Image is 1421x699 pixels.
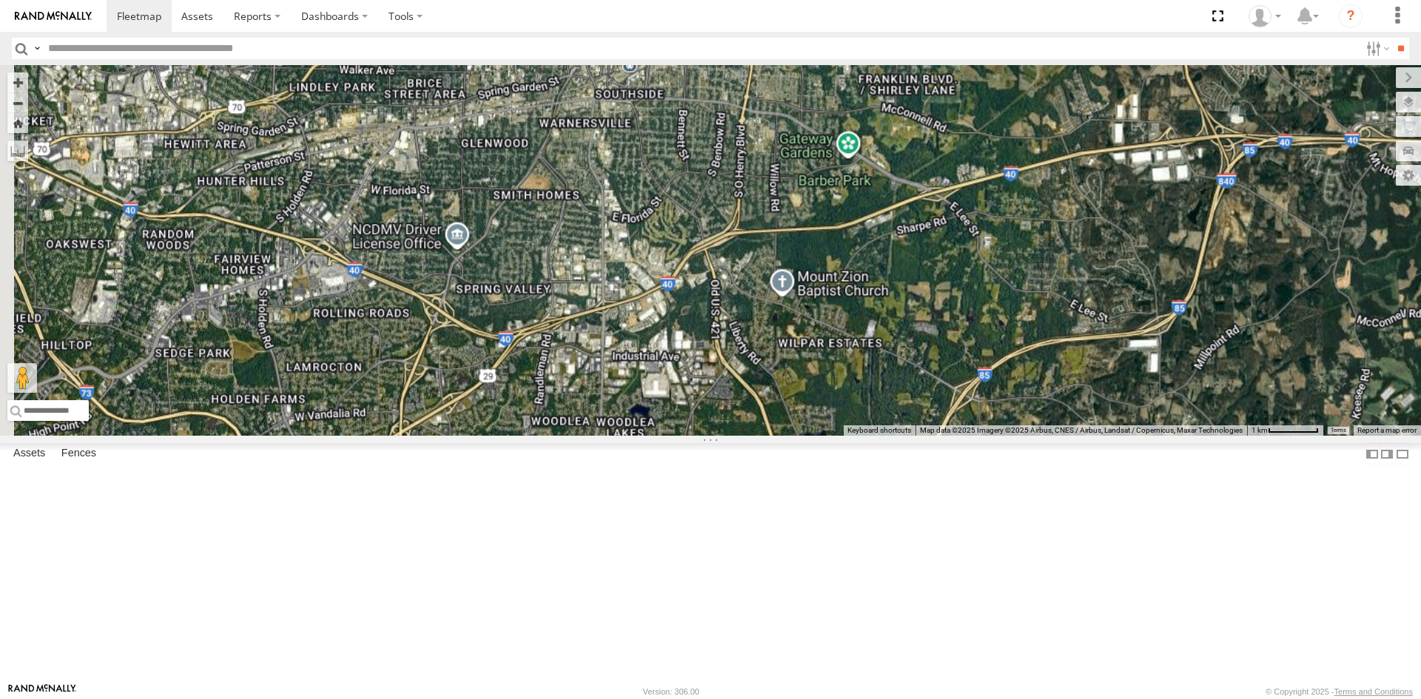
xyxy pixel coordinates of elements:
[54,444,104,465] label: Fences
[31,38,43,59] label: Search Query
[1360,38,1392,59] label: Search Filter Options
[1380,443,1394,465] label: Dock Summary Table to the Right
[1243,5,1286,27] div: Andres Calderon
[7,113,28,133] button: Zoom Home
[15,11,92,21] img: rand-logo.svg
[1252,426,1268,434] span: 1 km
[847,425,911,436] button: Keyboard shortcuts
[1357,426,1417,434] a: Report a map error
[1331,428,1346,433] a: Terms (opens in new tab)
[1334,687,1413,696] a: Terms and Conditions
[7,363,37,393] button: Drag Pegman onto the map to open Street View
[1365,443,1380,465] label: Dock Summary Table to the Left
[1247,425,1323,436] button: Map Scale: 1 km per 65 pixels
[1395,443,1410,465] label: Hide Summary Table
[6,444,53,465] label: Assets
[1396,165,1421,186] label: Map Settings
[8,684,76,699] a: Visit our Website
[7,72,28,92] button: Zoom in
[1266,687,1413,696] div: © Copyright 2025 -
[1339,4,1363,28] i: ?
[920,426,1243,434] span: Map data ©2025 Imagery ©2025 Airbus, CNES / Airbus, Landsat / Copernicus, Maxar Technologies
[7,92,28,113] button: Zoom out
[7,141,28,161] label: Measure
[643,687,699,696] div: Version: 306.00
